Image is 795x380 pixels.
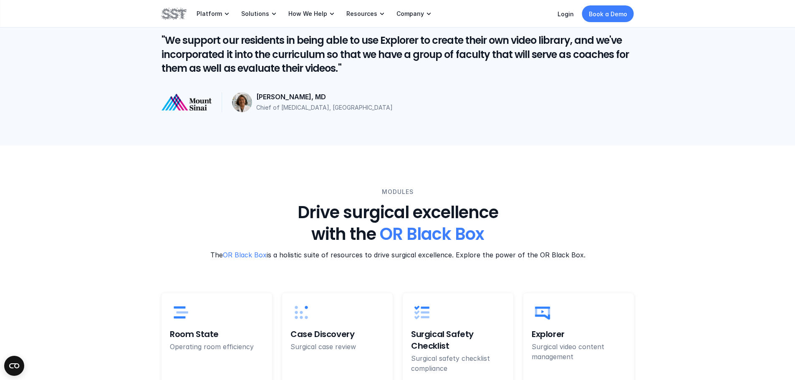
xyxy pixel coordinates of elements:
img: Mount Sinai logo [162,94,212,111]
p: How We Help [288,10,327,18]
p: Solutions [241,10,269,18]
h6: Room State [170,328,264,340]
p: Platform [197,10,222,18]
img: checklist icon [411,302,433,323]
img: SST logo [162,7,187,21]
img: Celia Divino headshot [232,92,252,112]
img: icon with dots in a grid [290,302,312,323]
p: Chief of [MEDICAL_DATA], [GEOGRAPHIC_DATA] [256,103,634,112]
h5: "We support our residents in being able to use Explorer to create their own video library, and we... [162,33,634,75]
p: MODULES [382,187,414,196]
img: video icon [532,302,553,323]
p: Surgical safety checklist compliance [411,353,505,373]
a: Book a Demo [582,5,634,22]
a: OR Black Box [222,251,266,259]
p: Operating room efficiency [170,342,264,352]
span: Drive surgical excellence with the [297,201,502,246]
p: Resources [346,10,377,18]
p: Company [396,10,424,18]
h6: Explorer [532,328,626,340]
h6: Case Discovery [290,328,384,340]
button: Open CMP widget [4,356,24,376]
a: Login [558,10,574,18]
p: Book a Demo [589,10,627,18]
p: Surgical case review [290,342,384,352]
h6: Surgical Safety Checklist [411,328,505,352]
p: [PERSON_NAME], MD [256,93,634,101]
p: The is a holistic suite of resources to drive surgical excellence. Explore the power of the OR Bl... [209,250,587,260]
p: Surgical video content management [532,342,626,362]
span: OR Black Box [380,222,484,246]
